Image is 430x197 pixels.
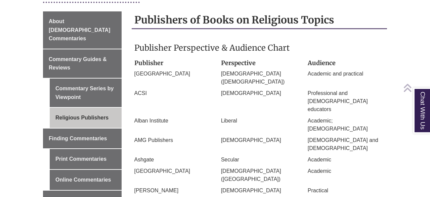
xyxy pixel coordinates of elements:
[43,11,122,49] a: About [DEMOGRAPHIC_DATA] Commentaries
[134,89,211,97] p: ACSI
[221,167,298,183] p: [DEMOGRAPHIC_DATA] ([GEOGRAPHIC_DATA])
[221,89,298,97] p: [DEMOGRAPHIC_DATA]
[221,156,298,164] p: Secular
[49,136,107,141] span: Finding Commentaries
[221,70,298,86] p: [DEMOGRAPHIC_DATA] ([DEMOGRAPHIC_DATA])
[308,136,384,152] p: [DEMOGRAPHIC_DATA] and [DEMOGRAPHIC_DATA]
[43,49,122,78] a: Commentary Guides & Reviews
[134,136,211,144] p: AMG Publishers
[134,59,163,67] strong: Publisher
[308,187,384,195] p: Practical
[134,70,211,78] p: [GEOGRAPHIC_DATA]
[43,129,122,149] a: Finding Commentaries
[403,83,428,92] a: Back to Top
[50,149,122,169] a: Print Commentaries
[134,43,385,53] h3: Publisher Perspective & Audience Chart
[308,59,336,67] strong: Audience
[221,187,298,195] p: [DEMOGRAPHIC_DATA]
[308,117,384,133] p: Academic; [DEMOGRAPHIC_DATA]
[134,117,211,125] p: Alban Institute
[134,167,211,175] p: [GEOGRAPHIC_DATA]
[221,117,298,125] p: Liberal
[50,170,122,190] a: Online Commentaries
[50,108,122,128] a: Religious Publishers
[134,156,211,164] p: Ashgate
[49,18,110,41] span: About [DEMOGRAPHIC_DATA] Commentaries
[50,79,122,107] a: Commentary Series by Viewpoint
[308,89,384,113] p: Professional and [DEMOGRAPHIC_DATA] educators
[221,136,298,144] p: [DEMOGRAPHIC_DATA]
[308,167,384,175] p: Academic
[308,70,384,78] p: Academic and practical
[132,11,387,29] h2: Publishers of Books on Religious Topics
[221,59,256,67] strong: Perspective
[308,156,384,164] p: Academic
[134,187,211,195] p: [PERSON_NAME]
[49,56,106,71] span: Commentary Guides & Reviews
